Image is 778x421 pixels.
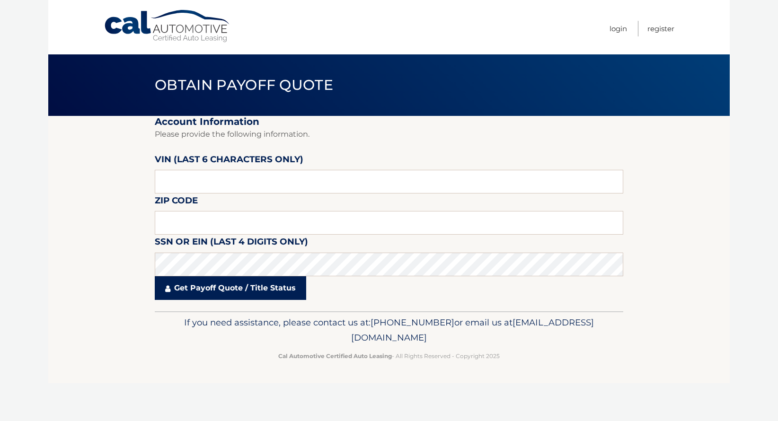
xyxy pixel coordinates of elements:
a: Register [647,21,674,36]
strong: Cal Automotive Certified Auto Leasing [278,352,392,360]
a: Login [610,21,627,36]
h2: Account Information [155,116,623,128]
span: [PHONE_NUMBER] [371,317,454,328]
span: Obtain Payoff Quote [155,76,333,94]
a: Cal Automotive [104,9,231,43]
a: Get Payoff Quote / Title Status [155,276,306,300]
label: VIN (last 6 characters only) [155,152,303,170]
p: Please provide the following information. [155,128,623,141]
label: SSN or EIN (last 4 digits only) [155,235,308,252]
label: Zip Code [155,193,198,211]
p: - All Rights Reserved - Copyright 2025 [161,351,617,361]
p: If you need assistance, please contact us at: or email us at [161,315,617,345]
